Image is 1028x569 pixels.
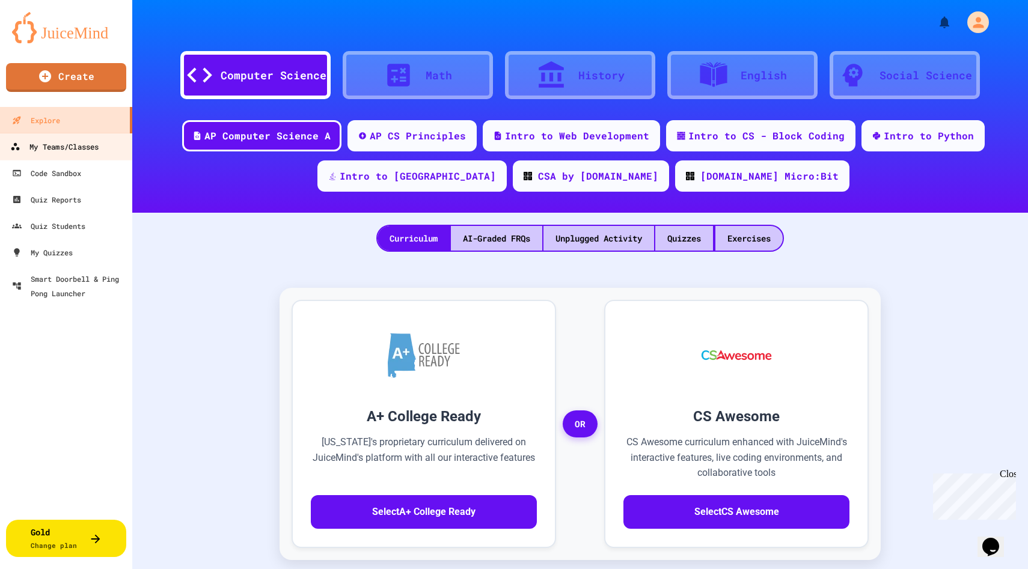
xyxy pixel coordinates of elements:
[623,495,849,529] button: SelectCS Awesome
[715,226,783,251] div: Exercises
[12,166,81,180] div: Code Sandbox
[623,406,849,427] h3: CS Awesome
[12,192,81,207] div: Quiz Reports
[928,469,1016,520] iframe: chat widget
[955,8,992,36] div: My Account
[12,113,60,127] div: Explore
[655,226,713,251] div: Quizzes
[12,245,73,260] div: My Quizzes
[915,12,955,32] div: My Notifications
[741,67,787,84] div: English
[204,129,331,143] div: AP Computer Science A
[340,169,496,183] div: Intro to [GEOGRAPHIC_DATA]
[884,129,974,143] div: Intro to Python
[12,272,127,300] div: Smart Doorbell & Ping Pong Launcher
[311,495,537,529] button: SelectA+ College Ready
[563,410,598,438] span: OR
[538,169,658,183] div: CSA by [DOMAIN_NAME]
[12,219,85,233] div: Quiz Students
[690,319,784,391] img: CS Awesome
[978,521,1016,557] iframe: chat widget
[311,406,537,427] h3: A+ College Ready
[700,169,839,183] div: [DOMAIN_NAME] Micro:Bit
[221,67,326,84] div: Computer Science
[524,172,532,180] img: CODE_logo_RGB.png
[388,333,460,378] img: A+ College Ready
[6,63,126,92] a: Create
[370,129,466,143] div: AP CS Principles
[10,139,99,154] div: My Teams/Classes
[426,67,452,84] div: Math
[686,172,694,180] img: CODE_logo_RGB.png
[623,434,849,481] p: CS Awesome curriculum enhanced with JuiceMind's interactive features, live coding environments, a...
[311,434,537,481] p: [US_STATE]'s proprietary curriculum delivered on JuiceMind's platform with all our interactive fe...
[12,12,120,43] img: logo-orange.svg
[688,129,845,143] div: Intro to CS - Block Coding
[543,226,654,251] div: Unplugged Activity
[6,520,126,557] button: GoldChange plan
[31,541,77,550] span: Change plan
[451,226,542,251] div: AI-Graded FRQs
[31,526,77,551] div: Gold
[5,5,83,76] div: Chat with us now!Close
[880,67,972,84] div: Social Science
[378,226,450,251] div: Curriculum
[578,67,625,84] div: History
[505,129,649,143] div: Intro to Web Development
